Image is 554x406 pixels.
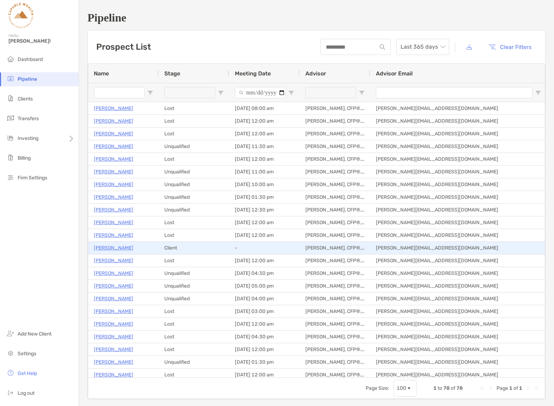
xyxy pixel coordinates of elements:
div: [DATE] 04:30 pm [229,331,300,343]
span: Get Help [18,370,37,376]
p: [PERSON_NAME] [94,307,133,316]
div: [DATE] 12:00 am [229,216,300,229]
p: [PERSON_NAME] [94,244,133,252]
span: Clients [18,96,33,102]
div: [PERSON_NAME], CFP®, CIMA, CEPA [300,356,370,368]
div: [PERSON_NAME][EMAIL_ADDRESS][DOMAIN_NAME] [370,305,547,318]
span: Investing [18,135,38,141]
a: [PERSON_NAME] [94,370,133,379]
div: Lost [159,254,229,267]
div: Previous Page [488,386,494,391]
a: [PERSON_NAME] [94,269,133,278]
div: [DATE] 12:00 am [229,229,300,241]
div: Lost [159,102,229,115]
div: [DATE] 04:00 pm [229,293,300,305]
span: Billing [18,155,31,161]
div: [PERSON_NAME], CFP®, CIMA, CEPA [300,140,370,153]
div: [PERSON_NAME], CFP®, CIMA, CEPA [300,318,370,330]
span: of [513,385,518,391]
span: Advisor Email [376,70,413,77]
div: [PERSON_NAME][EMAIL_ADDRESS][DOMAIN_NAME] [370,280,547,292]
div: Lost [159,216,229,229]
div: [DATE] 03:00 pm [229,305,300,318]
input: Meeting Date Filter Input [235,87,286,98]
span: to [438,385,442,391]
div: Lost [159,229,229,241]
div: [DATE] 12:00 am [229,318,300,330]
a: [PERSON_NAME] [94,117,133,125]
div: [DATE] 11:30 am [229,140,300,153]
div: Lost [159,153,229,165]
div: [PERSON_NAME], CFP®, CIMA, CEPA [300,343,370,356]
span: Page [497,385,508,391]
button: Clear Filters [483,39,537,55]
div: [DATE] 12:00 am [229,254,300,267]
div: [PERSON_NAME][EMAIL_ADDRESS][DOMAIN_NAME] [370,356,547,368]
span: 1 [433,385,437,391]
button: Open Filter Menu [218,90,224,96]
div: Lost [159,369,229,381]
div: [PERSON_NAME], CFP®, CIMA, CEPA [300,178,370,191]
div: [DATE] 10:00 am [229,178,300,191]
div: [PERSON_NAME][EMAIL_ADDRESS][DOMAIN_NAME] [370,166,547,178]
div: [PERSON_NAME][EMAIL_ADDRESS][DOMAIN_NAME] [370,254,547,267]
div: [PERSON_NAME][EMAIL_ADDRESS][DOMAIN_NAME] [370,115,547,127]
span: 78 [443,385,450,391]
span: Meeting Date [235,70,271,77]
span: Advisor [305,70,326,77]
span: [PERSON_NAME]! [8,38,74,44]
input: Name Filter Input [94,87,145,98]
a: [PERSON_NAME] [94,282,133,290]
img: Zoe Logo [8,3,34,28]
div: Unqualified [159,267,229,279]
div: First Page [480,386,485,391]
div: Unqualified [159,191,229,203]
span: 78 [456,385,463,391]
div: [PERSON_NAME], CFP®, CIMA, CEPA [300,293,370,305]
div: [PERSON_NAME][EMAIL_ADDRESS][DOMAIN_NAME] [370,242,547,254]
div: [PERSON_NAME], CFP®, CIMA, CEPA [300,102,370,115]
div: [PERSON_NAME], CFP®, CIMA, CEPA [300,204,370,216]
button: Open Filter Menu [535,90,541,96]
img: add_new_client icon [6,329,15,338]
div: [PERSON_NAME], CFP®, CIMA, CEPA [300,331,370,343]
div: [PERSON_NAME], CFP®, CIMA, CEPA [300,166,370,178]
a: [PERSON_NAME] [94,358,133,367]
div: [PERSON_NAME][EMAIL_ADDRESS][DOMAIN_NAME] [370,229,547,241]
div: [PERSON_NAME], CFP®, CIMA, CEPA [300,305,370,318]
p: [PERSON_NAME] [94,205,133,214]
button: Open Filter Menu [359,90,365,96]
div: [PERSON_NAME][EMAIL_ADDRESS][DOMAIN_NAME] [370,343,547,356]
h3: Prospect List [96,42,151,52]
div: [PERSON_NAME], CFP®, CIMA, CEPA [300,267,370,279]
a: [PERSON_NAME] [94,320,133,328]
div: [PERSON_NAME][EMAIL_ADDRESS][DOMAIN_NAME] [370,267,547,279]
a: [PERSON_NAME] [94,218,133,227]
img: settings icon [6,349,15,357]
a: [PERSON_NAME] [94,193,133,202]
span: of [451,385,455,391]
div: [PERSON_NAME][EMAIL_ADDRESS][DOMAIN_NAME] [370,318,547,330]
div: [DATE] 12:00 am [229,115,300,127]
a: [PERSON_NAME] [94,180,133,189]
h1: Pipeline [87,11,546,24]
div: [PERSON_NAME][EMAIL_ADDRESS][DOMAIN_NAME] [370,178,547,191]
div: Lost [159,128,229,140]
a: [PERSON_NAME] [94,142,133,151]
img: transfers icon [6,114,15,122]
a: [PERSON_NAME] [94,129,133,138]
div: [PERSON_NAME], CFP®, CIMA, CEPA [300,216,370,229]
a: [PERSON_NAME] [94,332,133,341]
span: 1 [519,385,522,391]
span: Name [94,70,109,77]
a: [PERSON_NAME] [94,345,133,354]
span: Settings [18,351,36,357]
p: [PERSON_NAME] [94,256,133,265]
